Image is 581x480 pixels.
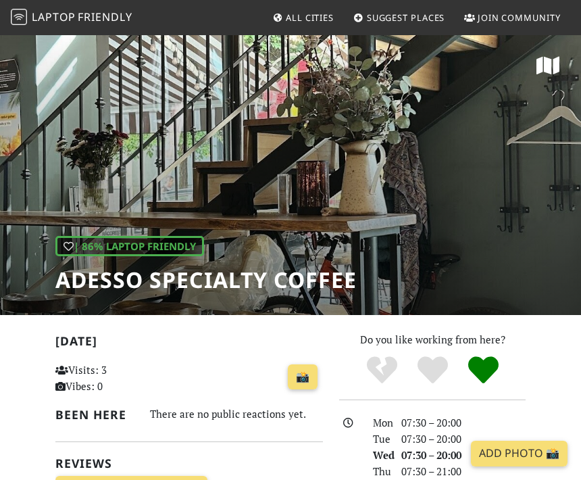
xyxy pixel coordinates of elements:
a: Suggest Places [348,5,451,30]
div: Yes [407,355,458,385]
div: 07:30 – 20:00 [393,414,534,431]
span: Suggest Places [367,11,445,24]
div: Definitely! [458,355,509,385]
h2: [DATE] [55,334,323,354]
div: 07:30 – 20:00 [393,431,534,447]
a: Join Community [459,5,566,30]
img: LaptopFriendly [11,9,27,25]
span: All Cities [286,11,334,24]
span: Laptop [32,9,76,24]
div: Tue [365,431,393,447]
div: 07:30 – 20:00 [393,447,534,463]
a: LaptopFriendly LaptopFriendly [11,6,132,30]
div: No [357,355,407,385]
p: Do you like working from here? [339,331,526,347]
span: Friendly [78,9,132,24]
div: Mon [365,414,393,431]
div: | 86% Laptop Friendly [55,236,204,256]
h1: ADESSO Specialty Coffee [55,267,357,293]
a: 📸 [288,364,318,390]
p: Visits: 3 Vibes: 0 [55,362,134,394]
a: Add Photo 📸 [471,441,567,466]
div: Thu [365,463,393,479]
div: Wed [365,447,393,463]
div: There are no public reactions yet. [150,405,323,423]
a: All Cities [267,5,339,30]
h2: Been here [55,408,134,422]
div: 07:30 – 21:00 [393,463,534,479]
span: Join Community [478,11,561,24]
h2: Reviews [55,456,323,471]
